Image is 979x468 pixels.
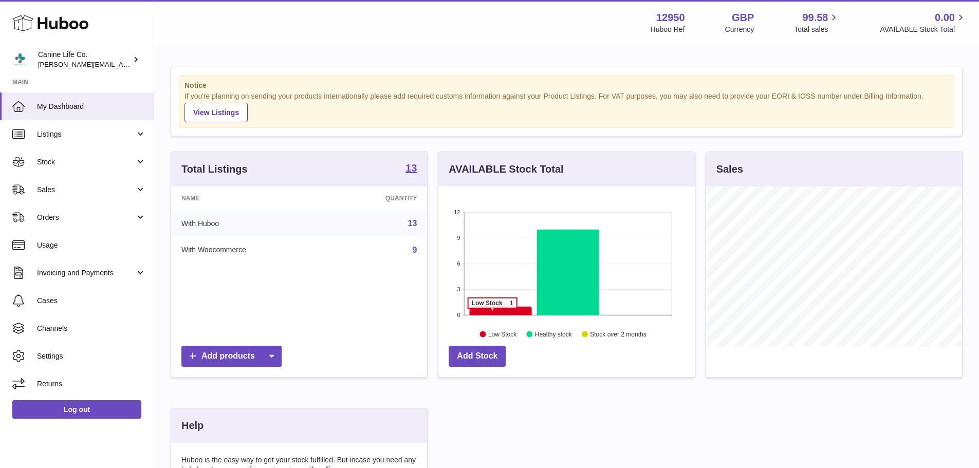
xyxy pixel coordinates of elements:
div: If you're planning on sending your products internationally please add required customs informati... [184,91,949,122]
td: With Huboo [171,210,330,237]
h3: Total Listings [181,162,248,176]
img: kevin@clsgltd.co.uk [12,52,28,67]
span: AVAILABLE Stock Total [880,25,967,34]
span: Listings [37,129,135,139]
text: 0 [457,312,460,318]
span: Returns [37,379,146,389]
h3: Help [181,419,204,433]
span: Settings [37,351,146,361]
a: 13 [405,163,417,175]
span: Stock [37,157,135,167]
text: Stock over 2 months [590,330,646,338]
text: Healthy stock [535,330,572,338]
div: Canine Life Co. [38,50,131,69]
a: 0.00 AVAILABLE Stock Total [880,11,967,34]
strong: GBP [732,11,754,25]
div: Huboo Ref [651,25,685,34]
tspan: 1 [510,299,513,307]
td: With Woocommerce [171,237,330,264]
text: Low Stock [488,330,517,338]
span: Orders [37,213,135,222]
th: Name [171,186,330,210]
h3: Sales [716,162,743,176]
span: Usage [37,240,146,250]
a: Log out [12,400,141,419]
span: My Dashboard [37,102,146,111]
span: Invoicing and Payments [37,268,135,278]
div: Currency [725,25,754,34]
a: View Listings [184,103,248,122]
text: 6 [457,260,460,267]
a: 13 [408,219,417,228]
strong: 12950 [656,11,685,25]
span: Cases [37,296,146,306]
text: 12 [454,209,460,215]
span: Total sales [794,25,840,34]
a: 9 [412,246,417,254]
strong: Notice [184,81,949,90]
text: 3 [457,286,460,292]
span: Channels [37,324,146,333]
span: 99.58 [802,11,828,25]
tspan: Low Stock [472,299,503,307]
span: Sales [37,185,135,195]
text: 9 [457,235,460,241]
th: Quantity [330,186,427,210]
a: 99.58 Total sales [794,11,840,34]
strong: 13 [405,163,417,173]
h3: AVAILABLE Stock Total [449,162,563,176]
span: [PERSON_NAME][EMAIL_ADDRESS][DOMAIN_NAME] [38,60,206,68]
a: Add Stock [449,346,506,367]
span: 0.00 [935,11,955,25]
a: Add products [181,346,282,367]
